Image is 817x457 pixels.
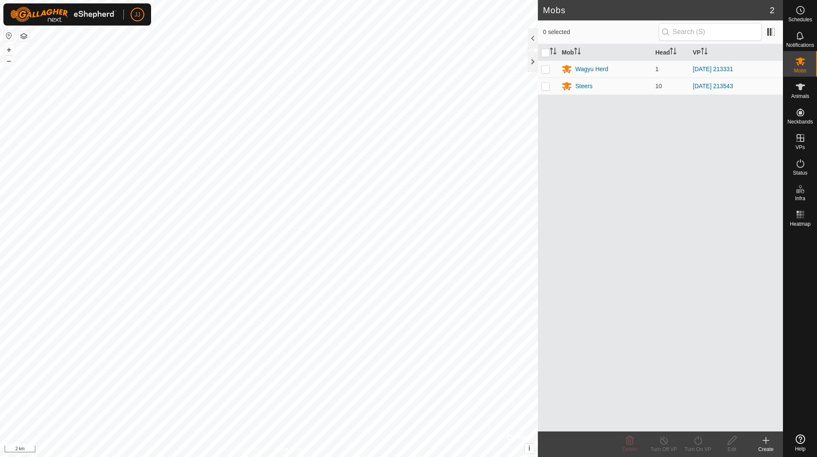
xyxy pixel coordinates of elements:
span: Animals [791,94,809,99]
span: Status [793,170,807,175]
p-sorticon: Activate to sort [670,49,677,56]
span: VPs [795,145,805,150]
img: Gallagher Logo [10,7,117,22]
span: Delete [623,446,637,452]
span: 10 [655,83,662,89]
p-sorticon: Activate to sort [574,49,581,56]
h2: Mobs [543,5,770,15]
span: Help [795,446,806,451]
span: Heatmap [790,221,811,227]
p-sorticon: Activate to sort [701,49,708,56]
span: i [528,445,530,452]
div: Create [749,446,783,453]
div: Turn Off VP [647,446,681,453]
a: [DATE] 213331 [693,66,733,72]
a: Privacy Policy [235,446,267,454]
div: Steers [575,82,592,91]
span: Neckbands [787,119,813,124]
a: [DATE] 213543 [693,83,733,89]
button: – [4,56,14,66]
div: Turn On VP [681,446,715,453]
span: Mobs [794,68,806,73]
span: 0 selected [543,28,659,37]
span: JJ [134,10,140,19]
button: Reset Map [4,31,14,41]
th: Mob [558,44,652,61]
button: Map Layers [19,31,29,41]
a: Contact Us [277,446,303,454]
th: VP [689,44,783,61]
span: 2 [770,4,774,17]
input: Search (S) [659,23,762,41]
div: Wagyu Herd [575,65,608,74]
a: Help [783,431,817,455]
button: i [525,444,534,453]
p-sorticon: Activate to sort [550,49,557,56]
span: Notifications [786,43,814,48]
span: Schedules [788,17,812,22]
span: 1 [655,66,659,72]
span: Infra [795,196,805,201]
button: + [4,45,14,55]
th: Head [652,44,689,61]
div: Edit [715,446,749,453]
